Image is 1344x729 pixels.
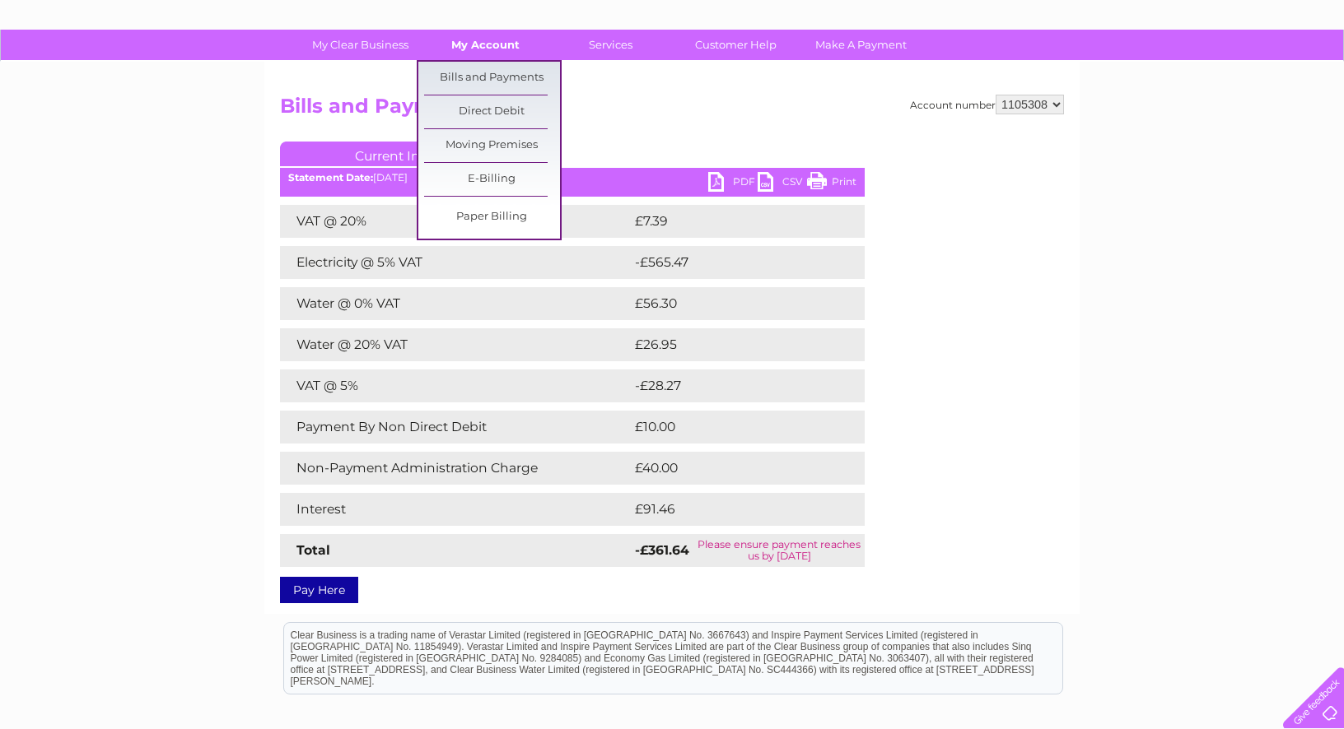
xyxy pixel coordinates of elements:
[631,369,834,402] td: -£28.27
[1095,70,1132,82] a: Energy
[708,172,758,196] a: PDF
[280,577,358,603] a: Pay Here
[631,411,831,443] td: £10.00
[1201,70,1225,82] a: Blog
[280,172,865,183] div: [DATE]
[543,30,679,60] a: Services
[284,9,1062,80] div: Clear Business is a trading name of Verastar Limited (registered in [GEOGRAPHIC_DATA] No. 3667643...
[280,452,631,485] td: Non-Payment Administration Charge
[631,493,831,526] td: £91.46
[635,542,689,558] strong: -£361.64
[1141,70,1191,82] a: Telecoms
[280,95,1064,126] h2: Bills and Payments
[280,205,631,238] td: VAT @ 20%
[1034,8,1147,29] a: 0333 014 3131
[424,62,560,95] a: Bills and Payments
[424,201,560,234] a: Paper Billing
[280,287,631,320] td: Water @ 0% VAT
[631,452,833,485] td: £40.00
[807,172,856,196] a: Print
[288,171,373,183] b: Statement Date:
[424,129,560,162] a: Moving Premises
[47,43,131,93] img: logo.png
[1054,70,1085,82] a: Water
[280,142,527,166] a: Current Invoice
[292,30,428,60] a: My Clear Business
[758,172,807,196] a: CSV
[1234,70,1275,82] a: Contact
[631,328,832,361] td: £26.95
[280,411,631,443] td: Payment By Non Direct Debit
[280,493,631,526] td: Interest
[693,534,865,567] td: Please ensure payment reaches us by [DATE]
[418,30,553,60] a: My Account
[280,369,631,402] td: VAT @ 5%
[1290,70,1328,82] a: Log out
[424,163,560,196] a: E-Billing
[424,95,560,128] a: Direct Debit
[793,30,929,60] a: Make A Payment
[668,30,804,60] a: Customer Help
[910,95,1064,114] div: Account number
[296,542,330,558] strong: Total
[280,328,631,361] td: Water @ 20% VAT
[631,246,838,279] td: -£565.47
[631,205,826,238] td: £7.39
[631,287,832,320] td: £56.30
[280,246,631,279] td: Electricity @ 5% VAT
